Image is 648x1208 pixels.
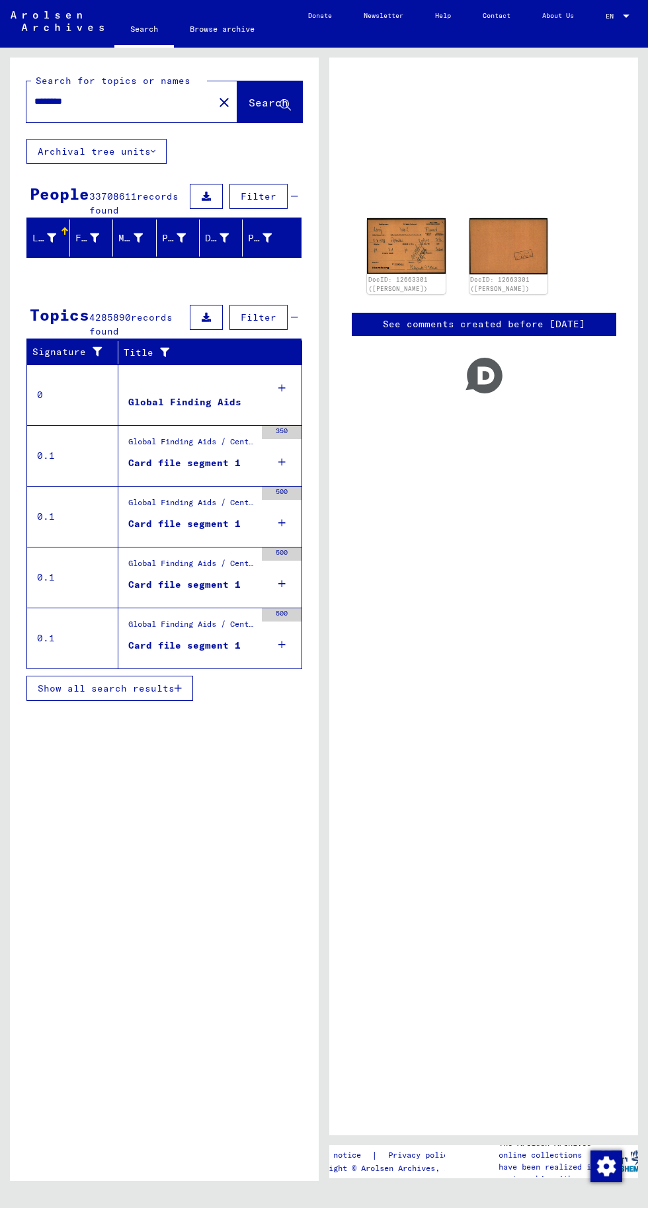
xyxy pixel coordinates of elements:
img: 001.jpg [367,218,446,274]
div: Place of Birth [162,227,202,249]
div: Title [124,342,289,363]
mat-header-cell: Prisoner # [243,220,301,257]
button: Clear [211,89,237,115]
button: Search [237,81,302,122]
a: Browse archive [174,13,270,45]
div: 500 [262,487,302,500]
mat-header-cell: Date of Birth [200,220,243,257]
img: Change consent [590,1150,622,1182]
img: 002.jpg [469,218,548,274]
span: records found [89,311,173,337]
div: 500 [262,608,302,622]
div: Last Name [32,231,56,245]
p: The Arolsen Archives online collections [499,1137,600,1161]
div: Topics [30,303,89,327]
p: Copyright © Arolsen Archives, 2021 [305,1162,469,1174]
span: Show all search results [38,682,175,694]
div: Maiden Name [118,227,159,249]
p: have been realized in partnership with [499,1161,600,1185]
div: Card file segment 1 [128,456,241,470]
span: Filter [241,190,276,202]
div: Date of Birth [205,231,229,245]
button: Filter [229,305,288,330]
div: Card file segment 1 [128,578,241,592]
div: Signature [32,345,108,359]
a: Legal notice [305,1148,372,1162]
div: Global Finding Aids / Central Name Index / Cards that have been scanned during first sequential m... [128,436,255,454]
td: 0.1 [27,425,118,486]
div: Prisoner # [248,227,288,249]
div: Prisoner # [248,231,272,245]
mat-header-cell: Last Name [27,220,70,257]
div: Global Finding Aids / Central Name Index / Reference cards phonetically ordered, which could not ... [128,618,255,637]
div: Signature [32,342,121,363]
button: Filter [229,184,288,209]
div: Card file segment 1 [128,639,241,653]
span: Search [249,96,288,109]
td: 0.1 [27,486,118,547]
div: 500 [262,547,302,561]
button: Show all search results [26,676,193,701]
div: Maiden Name [118,231,142,245]
a: Privacy policy [378,1148,469,1162]
div: | [305,1148,469,1162]
a: DocID: 12663301 ([PERSON_NAME]) [470,276,530,292]
div: People [30,182,89,206]
div: First Name [75,227,116,249]
mat-label: Search for topics or names [36,75,190,87]
button: Archival tree units [26,139,167,164]
div: Global Finding Aids / Central Name Index / Cards, which have been separated just before or during... [128,557,255,576]
a: DocID: 12663301 ([PERSON_NAME]) [368,276,428,292]
div: Last Name [32,227,73,249]
mat-icon: close [216,95,232,110]
a: See comments created before [DATE] [383,317,585,331]
td: 0.1 [27,608,118,668]
mat-header-cell: Maiden Name [113,220,156,257]
span: EN [606,13,620,20]
span: 33708611 [89,190,137,202]
mat-header-cell: First Name [70,220,113,257]
a: Search [114,13,174,48]
td: 0.1 [27,547,118,608]
div: Date of Birth [205,227,245,249]
div: First Name [75,231,99,245]
span: records found [89,190,179,216]
div: Place of Birth [162,231,186,245]
span: 4285890 [89,311,131,323]
mat-header-cell: Place of Birth [157,220,200,257]
div: Title [124,346,276,360]
div: Global Finding Aids / Central Name Index / Reference cards and originals, which have been discove... [128,497,255,515]
div: Global Finding Aids [128,395,241,409]
span: Filter [241,311,276,323]
div: 350 [262,426,302,439]
div: Card file segment 1 [128,517,241,531]
img: Arolsen_neg.svg [11,11,104,31]
td: 0 [27,364,118,425]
